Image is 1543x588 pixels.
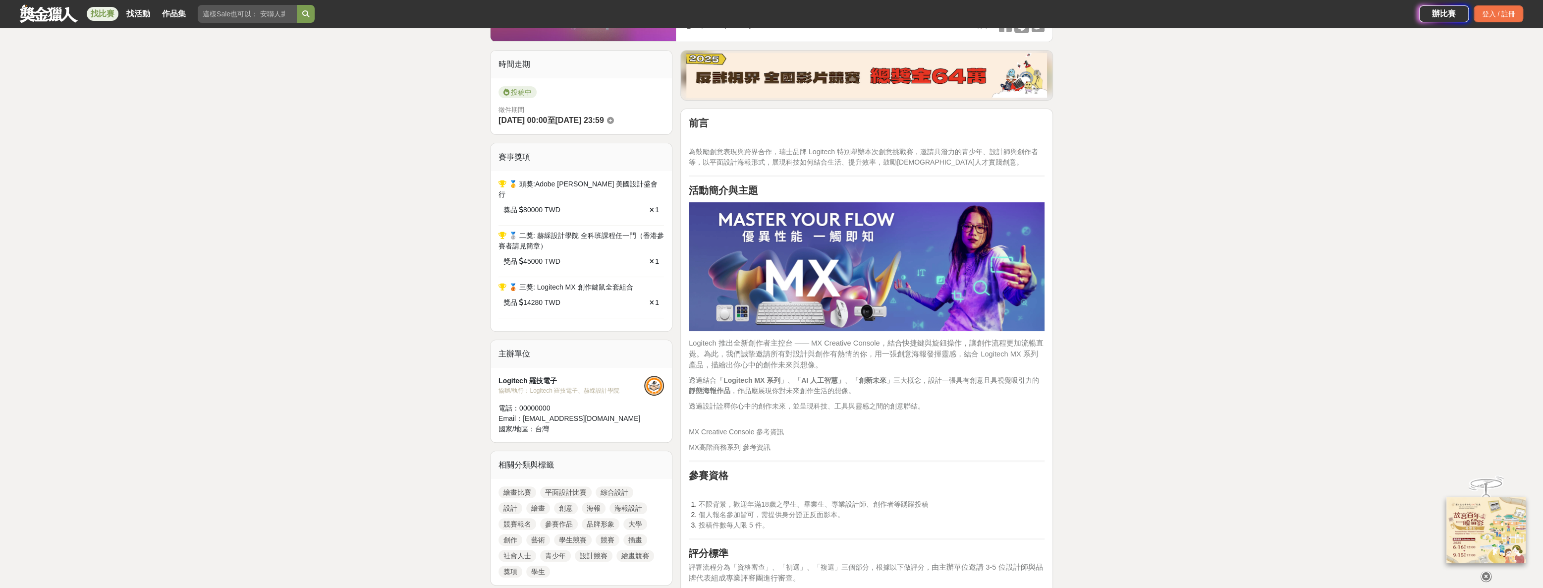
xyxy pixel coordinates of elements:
[582,518,619,530] a: 品牌形象
[545,297,560,308] span: TWD
[503,297,517,308] span: 獎品
[689,387,730,395] strong: 靜態海報作品
[689,185,758,196] strong: 活動簡介與主題
[509,283,633,291] span: 🥉 三獎: Logitech MX 創作鍵鼠全套組合
[582,502,606,514] a: 海報
[689,563,1043,582] span: 由主辦單位邀請 3-5 位設計師與品牌代表組成專業評審團進行審查。
[699,500,929,508] span: 不限背景，歡迎年滿18歲之學生、畢業生、專業設計師、創作者等踴躍投稿
[689,202,1045,331] img: 4b65aa4f-fd7c-4157-820d-427355c501f5.png
[730,22,742,30] span: 148
[758,22,762,30] span: 0
[689,402,925,410] span: 透過設計詮釋你心中的創作未來，並呈現科技、工具與靈感之間的創意聯結。
[623,518,647,530] a: 大學
[498,425,535,433] span: 國家/地區：
[498,486,536,498] a: 繪畫比賽
[693,22,715,30] span: 36,786
[498,86,537,98] span: 投稿中
[491,143,672,171] div: 賽事獎項
[498,518,536,530] a: 競賽報名
[609,502,647,514] a: 海報設計
[555,116,604,124] span: [DATE] 23:59
[498,106,524,114] span: 徵件期間
[689,376,1039,395] span: 透過結合 、 、 三大概念，設計一張具有創意且具視覺吸引力的 ，作品應展現你對未來創作生活的想像。
[540,518,578,530] a: 參賽作品
[616,550,654,562] a: 繪畫競賽
[498,403,644,413] div: 電話： 00000000
[526,566,550,578] a: 學生
[545,256,560,267] span: TWD
[689,548,728,559] strong: 評分標準
[498,232,664,250] span: 🥈 二獎: 赫綵設計學院 全科班課程任一門（香港參賽者請見簡章）
[794,376,845,384] strong: 「AI 人工智慧」
[498,180,658,198] span: 🥇 頭獎:Adobe [PERSON_NAME] 美國設計盛會行
[523,205,543,215] span: 80000
[498,550,536,562] a: 社會人士
[554,502,578,514] a: 創意
[689,428,784,436] a: MX Creative Console 參考資訊
[498,116,547,124] span: [DATE] 00:00
[716,376,787,384] strong: 「Logitech MX 系列」
[689,563,932,571] span: 評審流程分為「資格審查」、「初選」、「複選」三個部分，根據以下做評分，
[158,7,190,21] a: 作品集
[498,376,644,386] div: Logitech 羅技電子
[699,521,769,529] span: 投稿件數每人限 5 件。
[498,534,522,546] a: 創作
[540,486,592,498] a: 平面設計比賽
[491,340,672,368] div: 主辦單位
[1419,5,1469,22] a: 辦比賽
[689,443,771,451] a: MX高階商務系列 參考資訊
[689,339,1043,369] span: Logitech 推出全新創作者主控台 —— MX Creative Console，結合快捷鍵與旋鈕操作，讓創作流程更加流暢直覺。為此，我們誠摯邀請所有對設計與創作有熱情的你，用一張創意海報發...
[655,257,659,265] span: 1
[554,534,592,546] a: 學生競賽
[535,425,549,433] span: 台灣
[623,534,647,546] a: 插畫
[689,118,709,128] strong: 前言
[526,502,550,514] a: 繪畫
[87,7,118,21] a: 找比賽
[526,534,550,546] a: 藝術
[699,511,844,519] span: 個人報名參加皆可，需提供身分證正反面影本。
[1446,497,1526,563] img: 968ab78a-c8e5-4181-8f9d-94c24feca916.png
[498,386,644,395] div: 協辦/執行： Logitech 羅技電子、赫綵設計學院
[523,256,543,267] span: 45000
[596,534,619,546] a: 競賽
[545,205,560,215] span: TWD
[852,376,893,384] strong: 「創新未來」
[1474,5,1523,22] div: 登入 / 註冊
[575,550,612,562] a: 設計競賽
[198,5,297,23] input: 這樣Sale也可以： 安聯人壽創意銷售法募集
[596,486,633,498] a: 綜合設計
[547,116,555,124] span: 至
[122,7,154,21] a: 找活動
[491,51,672,78] div: 時間走期
[498,566,522,578] a: 獎項
[655,298,659,306] span: 1
[540,550,571,562] a: 青少年
[498,413,644,424] div: Email： [EMAIL_ADDRESS][DOMAIN_NAME]
[655,206,659,214] span: 1
[686,53,1047,98] img: 760c60fc-bf85-49b1-bfa1-830764fee2cd.png
[491,451,672,479] div: 相關分類與標籤
[503,205,517,215] span: 獎品
[523,297,543,308] span: 14280
[689,470,728,481] strong: 參賽資格
[689,148,1038,166] span: 為鼓勵創意表現與跨界合作，瑞士品牌 Logitech 特別舉辦本次創意挑戰賽，邀請具潛力的青少年、設計師與創作者等，以平面設計海報形式，展現科技如何結合生活、提升效率，鼓勵[DEMOGRAPHI...
[498,502,522,514] a: 設計
[503,256,517,267] span: 獎品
